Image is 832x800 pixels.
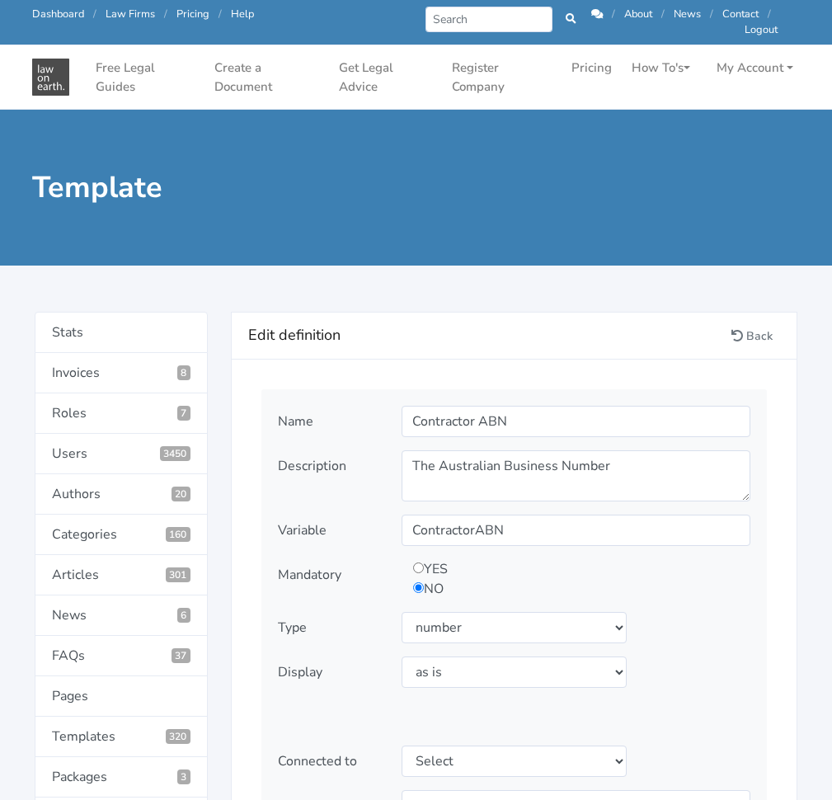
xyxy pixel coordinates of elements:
a: News [35,595,208,636]
span: / [710,7,713,21]
span: / [612,7,615,21]
h4: Edit definition [248,322,724,349]
a: Create a Document [208,52,326,102]
a: Authors20 [35,474,208,515]
a: Templates [35,717,208,757]
a: How To's [625,52,697,84]
a: Roles7 [35,393,208,434]
div: Mandatory [266,559,390,599]
textarea: The Australian Business Number [402,450,750,501]
h1: Template [32,169,405,206]
a: My Account [710,52,800,84]
span: 301 [166,567,191,582]
a: Stats [35,312,208,353]
a: FAQs [35,636,208,676]
div: Display [266,656,390,688]
a: About [624,7,652,21]
div: Connected to [266,746,390,777]
div: Type [266,612,390,643]
span: 20 [172,487,191,501]
a: News [674,7,701,21]
input: Search [425,7,553,32]
div: Description [266,450,390,501]
a: Help [231,7,254,21]
span: / [164,7,167,21]
a: Free Legal Guides [89,52,201,102]
input: Name [402,406,750,437]
span: 3 [177,769,191,784]
a: Back [724,323,780,349]
span: / [768,7,771,21]
a: Law Firms [106,7,155,21]
input: Variable name [402,515,750,546]
a: Register Company [445,52,558,102]
a: Packages3 [35,757,208,798]
img: Law On Earth [32,59,69,96]
a: Pricing [565,52,618,84]
span: 37 [172,648,191,663]
span: / [661,7,665,21]
a: Logout [745,22,778,37]
div: Name [266,406,390,437]
span: 3450 [160,446,191,461]
span: 8 [177,365,191,380]
a: Get Legal Advice [332,52,439,102]
div: YES NO [402,559,663,599]
span: 320 [166,729,191,744]
span: 6 [177,608,191,623]
div: Variable [266,515,390,546]
a: Articles [35,555,208,595]
a: Dashboard [32,7,84,21]
a: Pages [35,676,208,717]
span: / [219,7,222,21]
a: Contact [722,7,759,21]
span: 160 [166,527,191,542]
span: / [93,7,96,21]
a: Users3450 [35,434,208,474]
a: Pricing [176,7,209,21]
span: 7 [177,406,191,421]
a: Categories160 [35,515,208,555]
a: Invoices8 [35,353,208,393]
